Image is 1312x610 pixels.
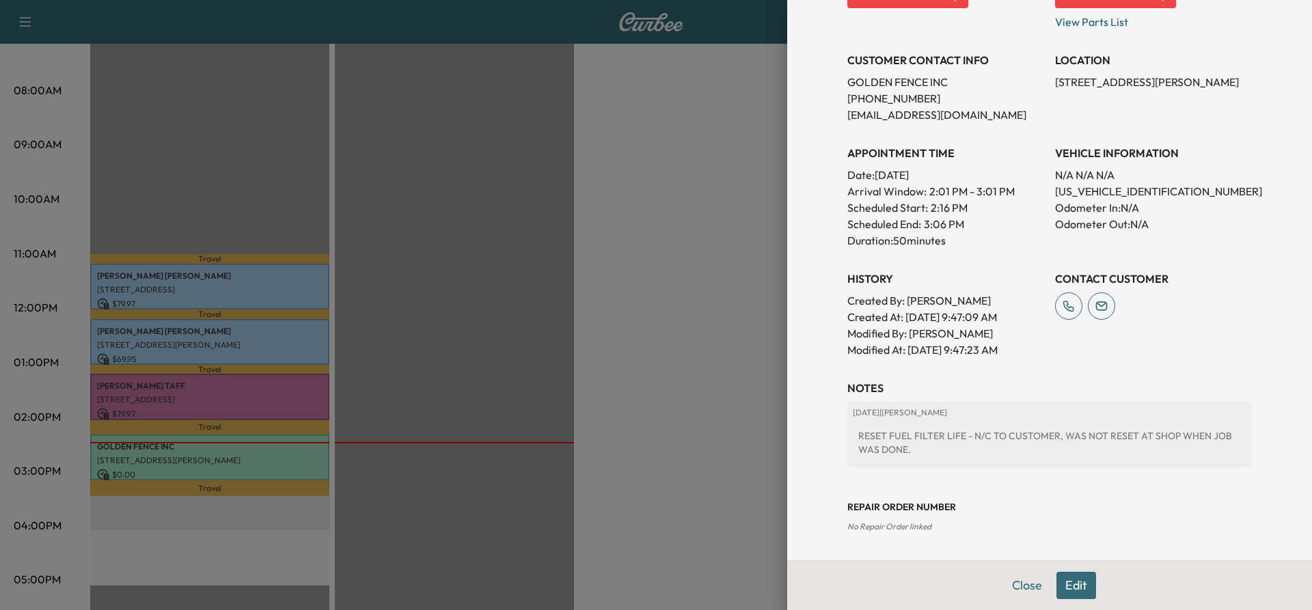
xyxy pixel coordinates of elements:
button: Edit [1056,572,1096,599]
h3: VEHICLE INFORMATION [1055,145,1252,161]
h3: CUSTOMER CONTACT INFO [847,52,1044,68]
h3: NOTES [847,380,1252,396]
span: 2:01 PM - 3:01 PM [929,183,1015,199]
p: Created At : [DATE] 9:47:09 AM [847,309,1044,325]
p: Duration: 50 minutes [847,232,1044,249]
p: Odometer In: N/A [1055,199,1252,216]
p: GOLDEN FENCE INC [847,74,1044,90]
p: 3:06 PM [924,216,964,232]
p: Created By : [PERSON_NAME] [847,292,1044,309]
h3: History [847,271,1044,287]
p: [DATE] | [PERSON_NAME] [853,407,1246,418]
p: [PHONE_NUMBER] [847,90,1044,107]
h3: Repair Order number [847,500,1252,514]
p: Arrival Window: [847,183,1044,199]
p: Date: [DATE] [847,167,1044,183]
p: [EMAIL_ADDRESS][DOMAIN_NAME] [847,107,1044,123]
p: Scheduled Start: [847,199,928,216]
div: RESET FUEL FILTER LIFE - N/C TO CUSTOMER, WAS NOT RESET AT SHOP WHEN JOB WAS DONE. [853,424,1246,462]
h3: APPOINTMENT TIME [847,145,1044,161]
p: Scheduled End: [847,216,921,232]
span: No Repair Order linked [847,521,931,531]
p: Odometer Out: N/A [1055,216,1252,232]
h3: CONTACT CUSTOMER [1055,271,1252,287]
p: [STREET_ADDRESS][PERSON_NAME] [1055,74,1252,90]
p: View Parts List [1055,8,1252,30]
p: [US_VEHICLE_IDENTIFICATION_NUMBER] [1055,183,1252,199]
h3: LOCATION [1055,52,1252,68]
p: N/A N/A N/A [1055,167,1252,183]
button: Close [1003,572,1051,599]
p: Modified By : [PERSON_NAME] [847,325,1044,342]
p: Modified At : [DATE] 9:47:23 AM [847,342,1044,358]
p: 2:16 PM [931,199,968,216]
